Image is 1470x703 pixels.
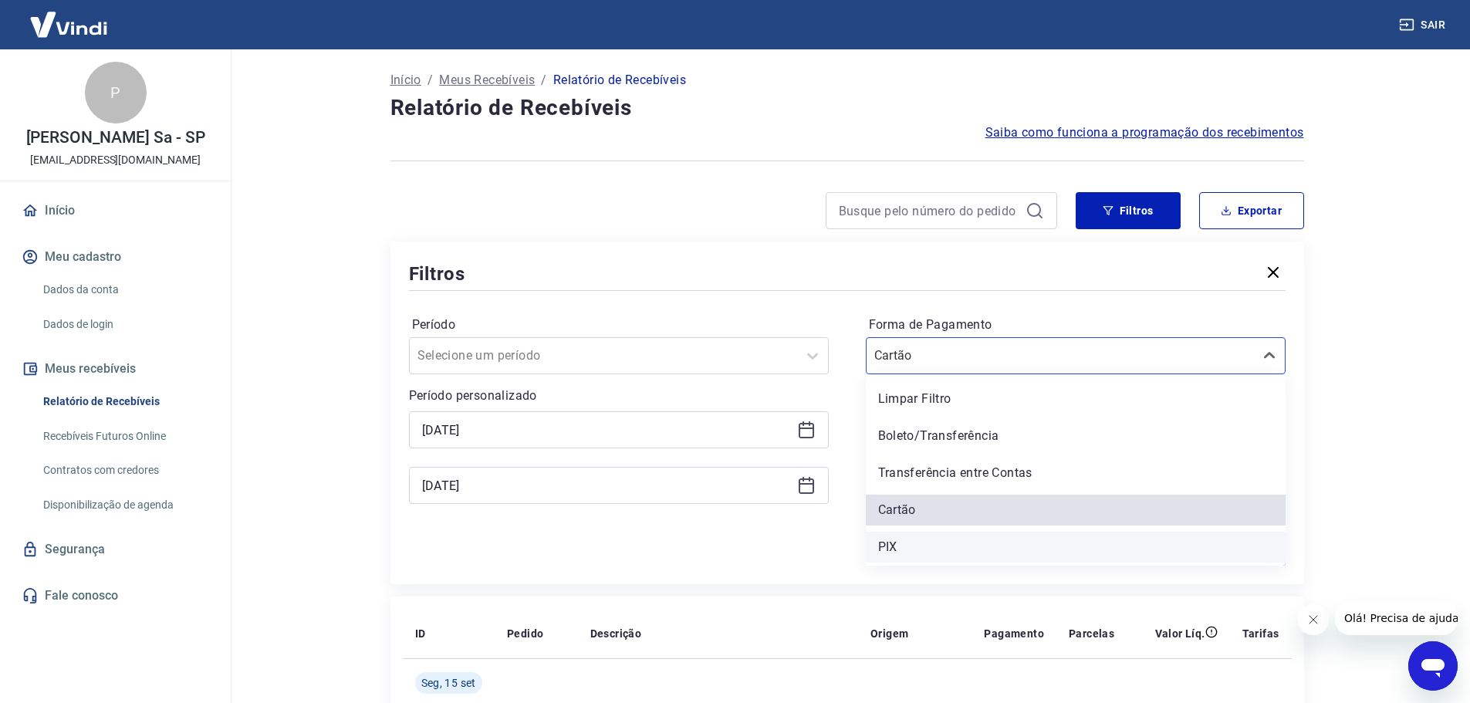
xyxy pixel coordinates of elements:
p: Parcelas [1069,626,1114,641]
button: Filtros [1076,192,1181,229]
h5: Filtros [409,262,466,286]
a: Início [19,194,212,228]
p: ID [415,626,426,641]
button: Meus recebíveis [19,352,212,386]
p: Pagamento [984,626,1044,641]
span: Olá! Precisa de ajuda? [9,11,130,23]
a: Dados da conta [37,274,212,306]
input: Data inicial [422,418,791,441]
div: Limpar Filtro [866,384,1286,414]
div: Transferência entre Contas [866,458,1286,488]
h4: Relatório de Recebíveis [390,93,1304,123]
button: Sair [1396,11,1451,39]
p: [EMAIL_ADDRESS][DOMAIN_NAME] [30,152,201,168]
button: Meu cadastro [19,240,212,274]
div: P [85,62,147,123]
a: Fale conosco [19,579,212,613]
p: / [541,71,546,90]
p: Relatório de Recebíveis [553,71,686,90]
p: [PERSON_NAME] Sa - SP [26,130,205,146]
p: Origem [870,626,908,641]
p: Tarifas [1242,626,1279,641]
label: Período [412,316,826,334]
a: Saiba como funciona a programação dos recebimentos [985,123,1304,142]
div: Boleto/Transferência [866,421,1286,451]
div: PIX [866,532,1286,563]
p: Período personalizado [409,387,829,405]
p: Pedido [507,626,543,641]
div: Cartão [866,495,1286,526]
iframe: Mensagem da empresa [1335,601,1458,635]
a: Segurança [19,532,212,566]
a: Contratos com credores [37,455,212,486]
a: Recebíveis Futuros Online [37,421,212,452]
a: Início [390,71,421,90]
iframe: Botão para abrir a janela de mensagens [1408,641,1458,691]
p: Valor Líq. [1155,626,1205,641]
button: Exportar [1199,192,1304,229]
a: Relatório de Recebíveis [37,386,212,417]
p: Descrição [590,626,642,641]
img: Vindi [19,1,119,48]
label: Forma de Pagamento [869,316,1282,334]
a: Disponibilização de agenda [37,489,212,521]
input: Data final [422,474,791,497]
iframe: Fechar mensagem [1298,604,1329,635]
p: / [427,71,433,90]
a: Dados de login [37,309,212,340]
input: Busque pelo número do pedido [839,199,1019,222]
a: Meus Recebíveis [439,71,535,90]
span: Seg, 15 set [421,675,476,691]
